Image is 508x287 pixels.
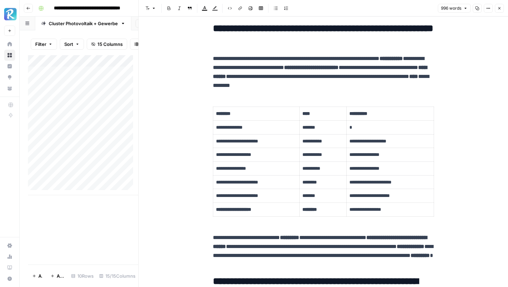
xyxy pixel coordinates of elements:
[4,83,15,94] a: Your Data
[57,273,64,279] span: Add 10 Rows
[35,17,131,30] a: Cluster Photovoltaik + Gewerbe
[438,4,471,13] button: 996 words
[96,270,138,281] div: 15/15 Columns
[31,39,57,50] button: Filter
[97,41,123,48] span: 15 Columns
[4,72,15,83] a: Opportunities
[4,6,15,23] button: Workspace: Radyant
[46,270,68,281] button: Add 10 Rows
[68,270,96,281] div: 10 Rows
[38,273,42,279] span: Add Row
[4,50,15,61] a: Browse
[4,61,15,72] a: Insights
[60,39,84,50] button: Sort
[441,5,461,11] span: 996 words
[28,270,46,281] button: Add Row
[87,39,127,50] button: 15 Columns
[4,273,15,284] button: Help + Support
[35,41,46,48] span: Filter
[4,251,15,262] a: Usage
[4,8,17,20] img: Radyant Logo
[4,262,15,273] a: Learning Hub
[4,240,15,251] a: Settings
[4,39,15,50] a: Home
[49,20,118,27] div: Cluster Photovoltaik + Gewerbe
[64,41,73,48] span: Sort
